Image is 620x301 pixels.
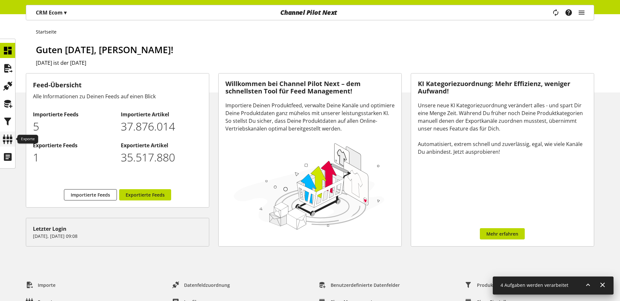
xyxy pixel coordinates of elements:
[33,111,114,118] h2: Importierte Feeds
[167,279,235,291] a: Datenfeldzuordnung
[38,282,56,288] span: Importe
[17,135,38,144] div: Exporte
[477,282,506,288] span: Produktfilter
[225,80,395,95] h3: Willkommen bei Channel Pilot Next – dem schnellsten Tool für Feed Management!
[36,44,173,56] span: Guten [DATE], [PERSON_NAME]!
[314,279,405,291] a: Benutzerdefinierte Datenfelder
[71,191,110,198] span: Importierte Feeds
[33,225,202,233] div: Letzter Login
[33,92,202,100] div: Alle Informationen zu Deinen Feeds auf einen Blick
[121,141,202,149] h2: Exportierte Artikel
[33,118,114,135] p: 5
[331,282,400,288] span: Benutzerdefinierte Datenfelder
[36,59,594,67] h2: [DATE] ist der [DATE]
[480,228,525,239] a: Mehr erfahren
[26,5,594,20] nav: main navigation
[501,282,568,288] span: 4 Aufgaben werden verarbeitet
[33,149,114,166] p: 1
[126,191,165,198] span: Exportierte Feeds
[184,282,230,288] span: Datenfeldzuordnung
[33,80,202,90] h3: Feed-Übersicht
[418,102,587,156] div: Unsere neue KI Kategoriezuordnung verändert alles - und spart Dir eine Menge Zeit. Während Du frü...
[460,279,511,291] a: Produktfilter
[21,279,61,291] a: Importe
[121,118,202,135] p: 37876014
[232,141,387,231] img: 78e1b9dcff1e8392d83655fcfc870417.svg
[486,230,518,237] span: Mehr erfahren
[225,102,395,132] div: Importiere Deinen Produktfeed, verwalte Deine Kanäle und optimiere Deine Produktdaten ganz mühelo...
[64,189,117,200] a: Importierte Feeds
[121,111,202,118] h2: Importierte Artikel
[36,9,67,16] p: CRM Ecom
[121,149,202,166] p: 35517880
[64,9,67,16] span: ▾
[33,141,114,149] h2: Exportierte Feeds
[33,233,202,239] p: [DATE], [DATE] 09:08
[418,80,587,95] h3: KI Kategoriezuordnung: Mehr Effizienz, weniger Aufwand!
[119,189,171,200] a: Exportierte Feeds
